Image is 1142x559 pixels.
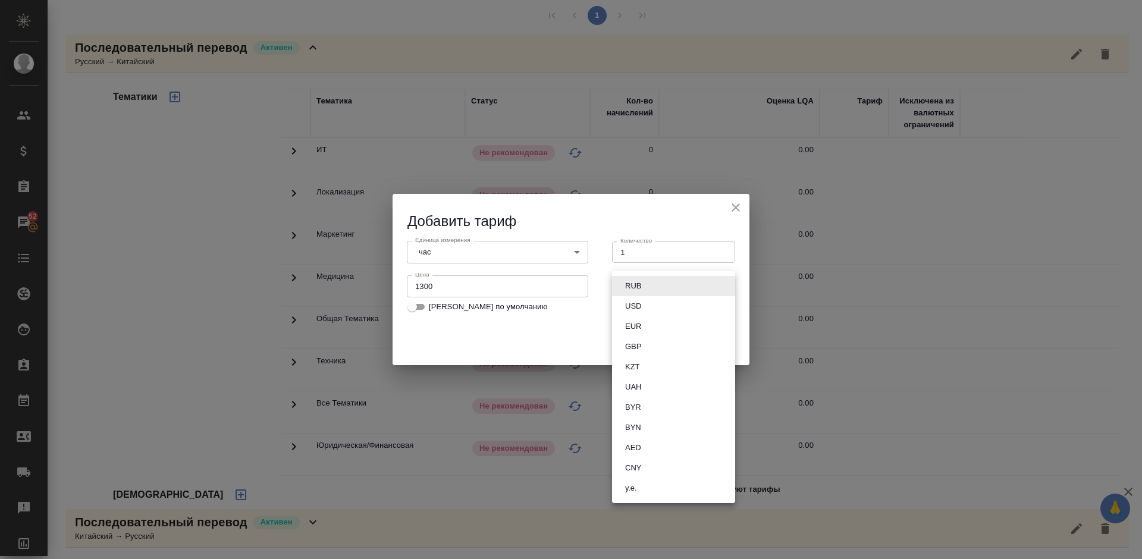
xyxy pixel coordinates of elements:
button: GBP [622,340,645,353]
button: у.е. [622,482,641,495]
button: BYN [622,421,645,434]
button: EUR [622,320,645,333]
button: USD [622,300,645,313]
button: AED [622,441,645,454]
button: UAH [622,381,645,394]
button: CNY [622,461,645,475]
button: RUB [622,279,645,293]
button: BYR [622,401,645,414]
button: KZT [622,360,644,373]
